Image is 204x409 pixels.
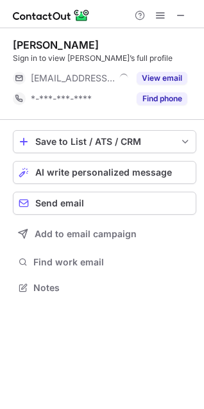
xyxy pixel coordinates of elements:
[13,130,196,153] button: save-profile-one-click
[35,167,172,178] span: AI write personalized message
[13,192,196,215] button: Send email
[13,161,196,184] button: AI write personalized message
[33,256,191,268] span: Find work email
[13,222,196,246] button: Add to email campaign
[13,38,99,51] div: [PERSON_NAME]
[35,229,137,239] span: Add to email campaign
[13,253,196,271] button: Find work email
[35,137,174,147] div: Save to List / ATS / CRM
[13,8,90,23] img: ContactOut v5.3.10
[137,92,187,105] button: Reveal Button
[13,53,196,64] div: Sign in to view [PERSON_NAME]’s full profile
[31,72,115,84] span: [EMAIL_ADDRESS][DOMAIN_NAME]
[35,198,84,208] span: Send email
[13,279,196,297] button: Notes
[137,72,187,85] button: Reveal Button
[33,282,191,294] span: Notes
